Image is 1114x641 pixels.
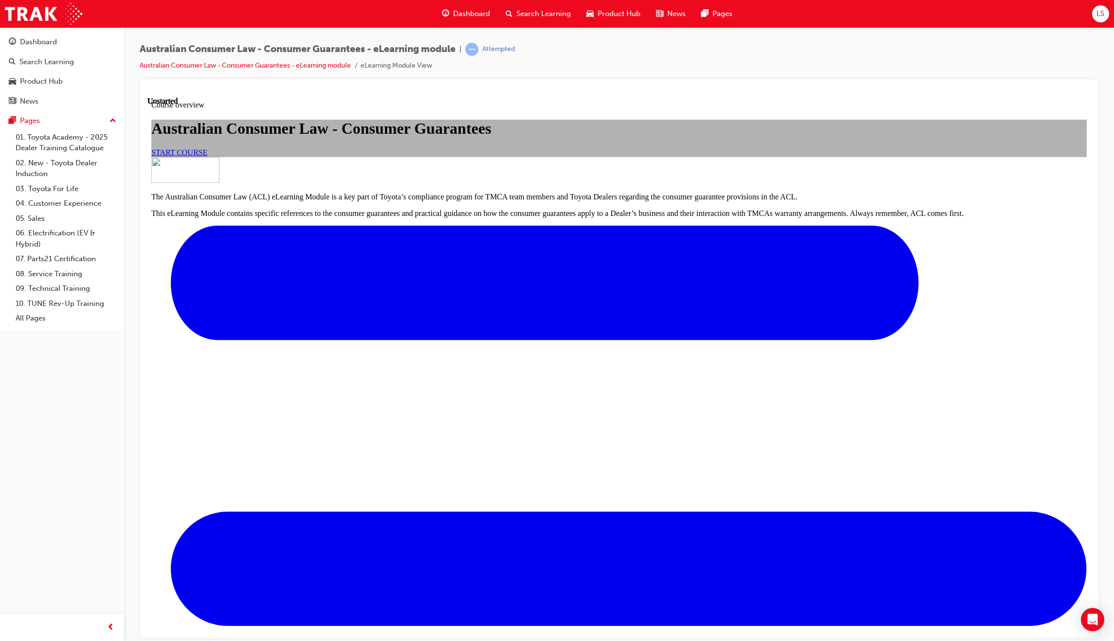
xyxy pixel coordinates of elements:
li: eLearning Module View [361,60,432,71]
span: Course overview [4,4,57,12]
div: Dashboard [20,36,57,48]
span: news-icon [656,8,663,20]
span: Search Learning [516,8,571,19]
button: DashboardSearch LearningProduct HubNews [4,31,120,112]
div: Product Hub [20,76,63,87]
a: guage-iconDashboard [434,4,498,24]
a: pages-iconPages [694,4,740,24]
a: Product Hub [4,72,120,90]
a: news-iconNews [648,4,694,24]
span: News [667,8,686,19]
a: 01. Toyota Academy - 2025 Dealer Training Catalogue [12,130,120,156]
div: Search Learning [19,56,74,68]
button: Pages [4,112,120,130]
a: START COURSE [4,52,60,60]
a: 02. New - Toyota Dealer Induction [12,156,120,181]
a: 10. TUNE Rev-Up Training [12,296,120,311]
a: News [4,92,120,110]
div: Attempted [482,45,515,54]
p: This eLearning Module contains specific references to the consumer guarantees and practical guida... [4,112,939,121]
a: 05. Sales [12,211,120,226]
a: Search Learning [4,53,120,71]
a: Australian Consumer Law - Consumer Guarantees - eLearning module [140,61,351,70]
span: news-icon [9,97,16,106]
span: Australian Consumer Law - Consumer Guarantees - eLearning module [140,44,456,55]
a: 07. Parts21 Certification [12,251,120,267]
span: Pages [712,8,732,19]
div: Open Intercom Messenger [1081,608,1104,631]
div: Pages [20,115,40,126]
span: pages-icon [701,8,709,20]
span: Dashboard [453,8,490,19]
span: guage-icon [442,8,449,20]
a: 03. Toyota For Life [12,181,120,196]
a: All Pages [12,311,120,326]
span: up-icon [110,115,116,127]
button: LS [1092,5,1109,22]
span: guage-icon [9,38,16,47]
span: | [459,44,461,55]
span: LS [1096,8,1104,19]
span: prev-icon [107,622,114,634]
span: car-icon [9,77,16,86]
a: car-iconProduct Hub [579,4,648,24]
p: The Australian Consumer Law (ACL) eLearning Module is a key part of Toyota’s compliance program f... [4,96,939,105]
span: search-icon [506,8,512,20]
img: Trak [5,3,82,25]
span: pages-icon [9,117,16,125]
div: News [20,96,38,107]
h1: Australian Consumer Law - Consumer Guarantees [4,23,939,41]
a: search-iconSearch Learning [498,4,579,24]
a: 08. Service Training [12,267,120,282]
span: car-icon [586,8,594,20]
span: learningRecordVerb_ATTEMPT-icon [465,43,478,56]
a: 06. Electrification (EV & Hybrid) [12,226,120,251]
span: search-icon [9,58,16,67]
a: Dashboard [4,33,120,51]
a: 04. Customer Experience [12,196,120,211]
a: 09. Technical Training [12,281,120,296]
span: Product Hub [598,8,640,19]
